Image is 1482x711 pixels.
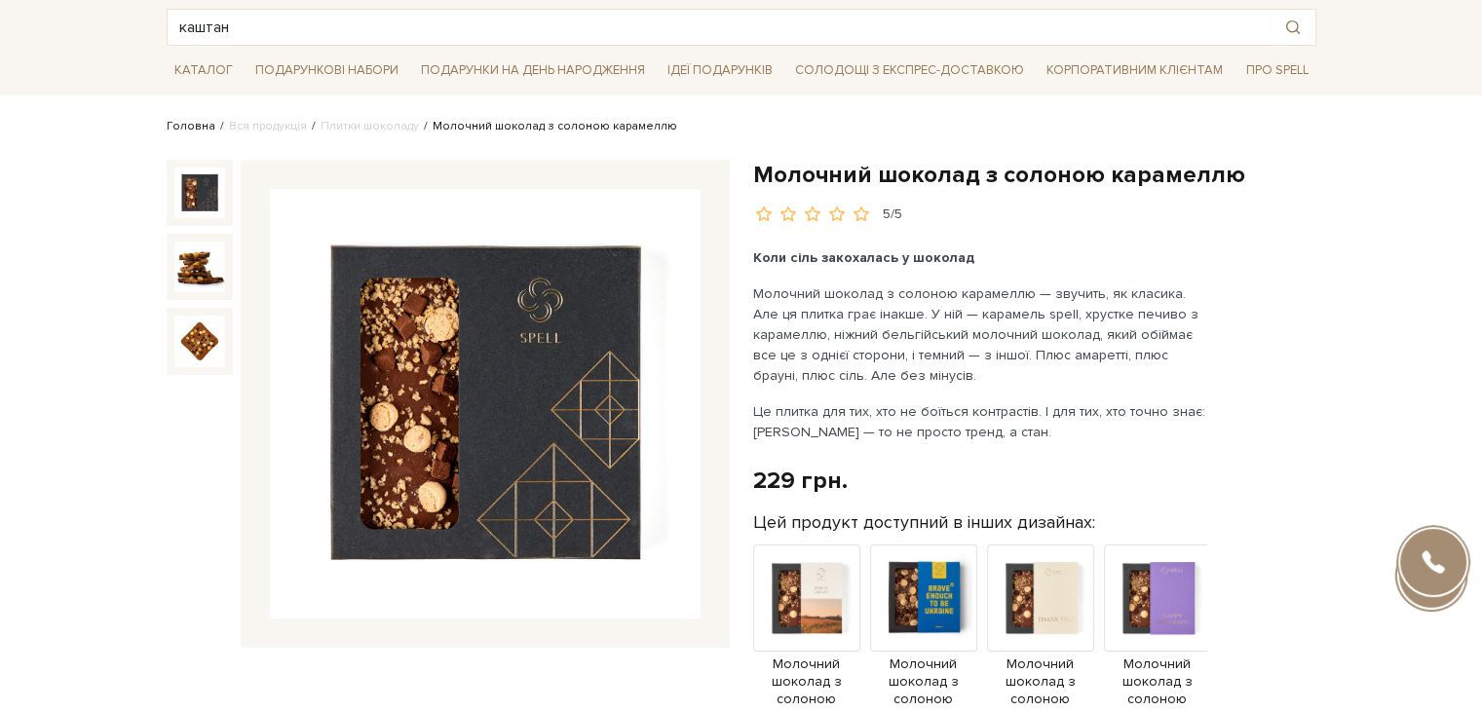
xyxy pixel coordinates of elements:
[870,544,977,652] img: Продукт
[1271,10,1315,45] button: Пошук товару у каталозі
[1104,544,1211,652] img: Продукт
[1039,54,1231,87] a: Корпоративним клієнтам
[787,54,1032,87] a: Солодощі з експрес-доставкою
[883,206,902,224] div: 5/5
[987,544,1094,652] img: Продукт
[753,466,848,496] div: 229 грн.
[229,119,307,133] a: Вся продукція
[174,168,225,218] img: Молочний шоколад з солоною карамеллю
[270,189,701,619] img: Молочний шоколад з солоною карамеллю
[753,544,860,652] img: Продукт
[753,401,1210,442] p: Це плитка для тих, хто не боїться контрастів. І для тих, хто точно знає: [PERSON_NAME] — то не пр...
[174,242,225,292] img: Молочний шоколад з солоною карамеллю
[660,56,780,86] span: Ідеї подарунків
[167,56,241,86] span: Каталог
[419,118,677,135] li: Молочний шоколад з солоною карамеллю
[167,119,215,133] a: Головна
[753,249,974,266] b: Коли сіль закохалась у шоколад
[168,10,1271,45] input: Пошук товару у каталозі
[174,316,225,366] img: Молочний шоколад з солоною карамеллю
[753,283,1210,386] p: Молочний шоколад з солоною карамеллю — звучить, як класика. Але ця плитка грає інакше. У ній — ка...
[1237,56,1315,86] span: Про Spell
[321,119,419,133] a: Плитки шоколаду
[247,56,406,86] span: Подарункові набори
[753,511,1095,534] label: Цей продукт доступний в інших дизайнах:
[753,160,1316,190] h1: Молочний шоколад з солоною карамеллю
[413,56,653,86] span: Подарунки на День народження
